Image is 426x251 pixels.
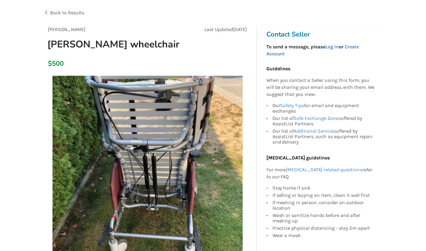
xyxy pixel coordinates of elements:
span: [PERSON_NAME] [48,26,86,32]
div: Our for email and equipment exchanges [272,103,375,115]
a: Additional Services [294,128,336,134]
span: Last Updated [205,26,233,32]
span: Back to Results [50,10,84,16]
b: [MEDICAL_DATA] guidelines [266,155,330,161]
div: $500 [48,59,52,68]
h3: Contact Seller [266,30,378,39]
a: Create Account [266,44,359,57]
b: Guidelines [266,66,291,71]
span: [DATE] [233,26,247,32]
p: When you contact a Seller using this form, you will be sharing your email address with them. We s... [266,77,375,98]
div: Our list of offered by AssistList Partners, such as equipment repair and delivery [272,127,375,145]
div: Wear a mask [272,232,375,238]
a: Log In [326,44,339,50]
a: [MEDICAL_DATA] related questions [286,167,363,173]
div: Wash or sanitize hands before and after meeting up [272,212,375,225]
div: Stay home if sick [272,185,375,192]
a: Safe Exchange Zones [294,115,341,121]
h1: [PERSON_NAME] wheelchair [43,38,186,51]
div: Practice physical distancing - stay 2m apart [272,225,375,232]
p: For more refer to our FAQ [266,166,375,180]
div: If meeting in person, consider an outdoor location [272,199,375,212]
a: Safety Tips [280,103,304,108]
div: Our list of offered by AssistList Partners [272,115,375,127]
div: If selling or buying an item, clean it well first [272,192,375,199]
strong: To send a message, please or [266,44,359,57]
